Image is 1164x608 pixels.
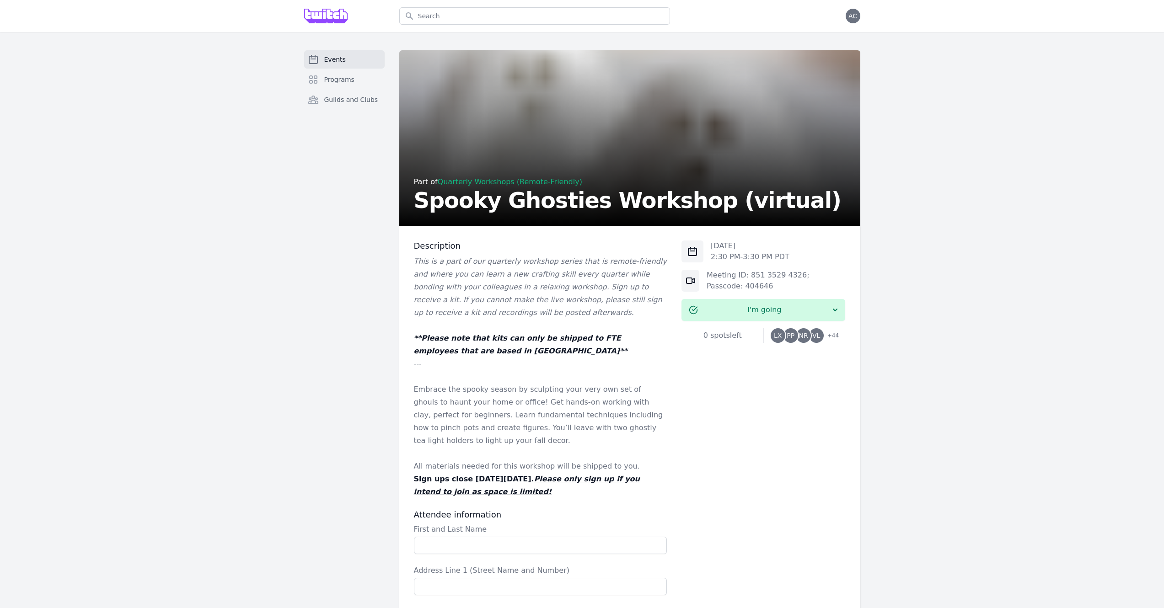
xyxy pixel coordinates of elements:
div: Part of [414,176,841,187]
h3: Description [414,240,667,251]
a: Programs [304,70,385,89]
a: Guilds and Clubs [304,91,385,109]
p: --- [414,357,667,370]
span: + 44 [822,330,839,343]
u: Please only sign up if you intend to join as space is limited! [414,475,640,496]
button: I'm going [681,299,845,321]
span: VL [812,332,820,339]
p: 2:30 PM - 3:30 PM PDT [711,251,789,262]
a: Meeting ID: 851 3529 4326; Passcode: 404646 [707,271,810,290]
div: 0 spots left [681,330,763,341]
h2: Spooky Ghosties Workshop (virtual) [414,189,841,211]
p: Embrace the spooky season by sculpting your very own set of ghouls to haunt your home or office! ... [414,383,667,447]
h3: Attendee information [414,509,667,520]
input: Search [399,7,670,25]
span: Events [324,55,346,64]
em: This is a part of our quarterly workshop series that is remote-friendly and where you can learn a... [414,257,667,317]
strong: Sign ups close [DATE][DATE]. [414,475,640,496]
span: I'm going [698,304,831,315]
p: All materials needed for this workshop will be shipped to you. [414,460,667,473]
em: **Please note that kits can only be shipped to FTE employees that are based in [GEOGRAPHIC_DATA]** [414,334,628,355]
button: AC [846,9,860,23]
span: PP [787,332,794,339]
span: AC [848,13,857,19]
a: Quarterly Workshops (Remote-Friendly) [438,177,582,186]
label: First and Last Name [414,524,667,535]
label: Address Line 1 (Street Name and Number) [414,565,667,576]
span: Guilds and Clubs [324,95,378,104]
span: NR [799,332,808,339]
span: LX [774,332,782,339]
a: Events [304,50,385,69]
p: [DATE] [711,240,789,251]
nav: Sidebar [304,50,385,123]
img: Grove [304,9,348,23]
span: Programs [324,75,354,84]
